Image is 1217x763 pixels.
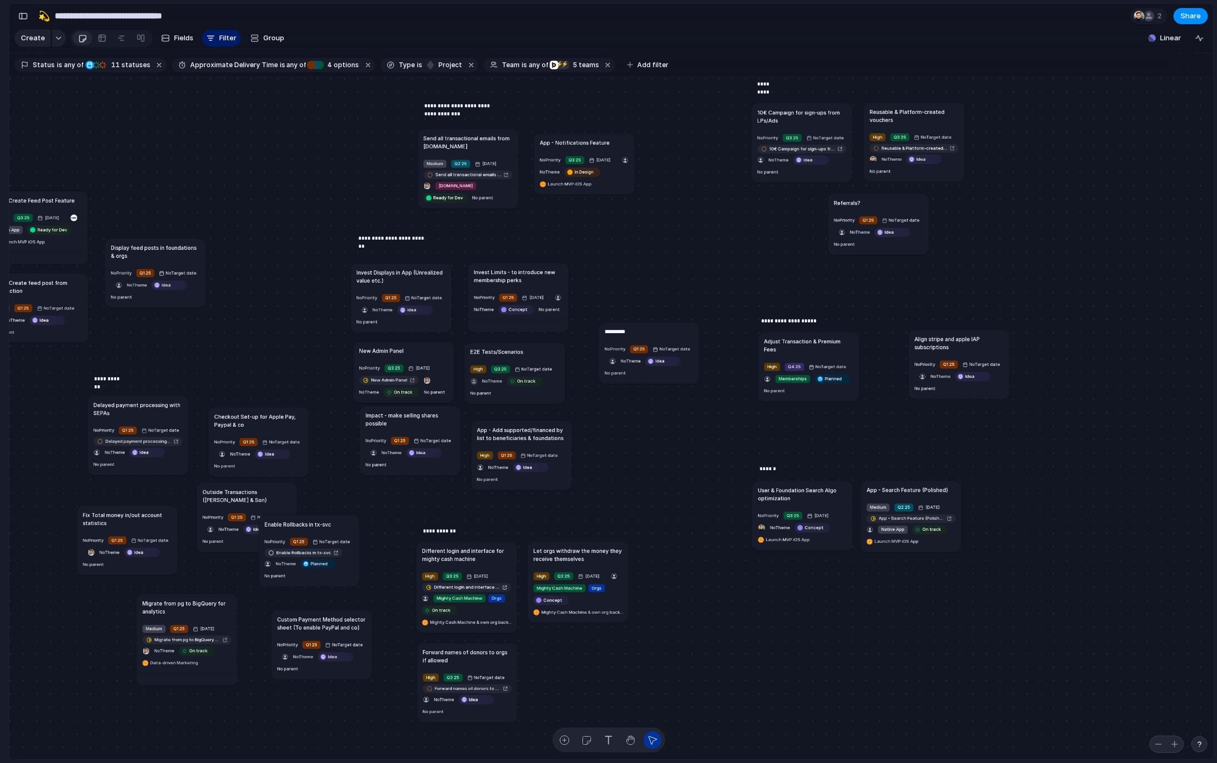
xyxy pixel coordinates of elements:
span: No parent [764,388,785,393]
button: NoTarget date [157,268,198,278]
button: Q3 25 [781,132,804,143]
span: 10€ Campaign for sign-ups from LPs/Ads [769,146,835,152]
span: Idea [162,282,171,288]
span: Q3 25 [494,366,507,372]
span: [DATE] [813,512,831,520]
span: No Theme [769,157,789,162]
button: No parent [92,459,116,470]
span: No Priority [758,513,779,518]
span: 11 [108,61,121,69]
button: Idea [954,371,992,381]
span: No parent [472,195,493,200]
button: NoPriority [832,215,856,226]
span: No Target date [921,134,952,140]
button: NoPriority [109,268,133,278]
span: No parent [470,390,491,395]
span: Ready for Dev [434,195,463,201]
button: NoTheme [125,279,149,290]
span: [DATE] [528,293,545,301]
button: project [423,59,464,71]
button: Create [15,30,51,47]
button: NoTheme [480,376,504,386]
span: Idea [140,449,149,456]
div: ⚡ [555,61,564,69]
button: isany of [278,59,308,71]
button: NoTheme [472,304,496,315]
button: No parent [355,316,379,327]
span: Memberships [779,376,806,382]
span: No Target date [420,437,451,444]
span: Medium [427,160,443,167]
button: No parent [913,383,937,394]
button: [DATE] [587,155,614,165]
button: NoTheme [371,305,394,315]
span: No Priority [914,361,935,366]
span: No Theme [127,282,147,287]
span: [DATE] [595,156,613,164]
span: Idea [416,449,426,456]
span: project [435,60,462,70]
span: Idea [40,316,49,323]
button: Idea [873,227,912,237]
span: Group [263,33,284,44]
button: Ready for Dev [26,224,73,235]
button: NoTheme [228,449,252,459]
button: Q1 25 [858,215,879,226]
button: NoTheme [487,462,510,473]
span: No parent [424,389,445,394]
span: No Target date [813,134,844,141]
span: [DOMAIN_NAME] [439,183,473,189]
span: In Design [575,169,594,175]
span: Delayed payment processing with SEPAs [105,438,171,444]
span: is [522,60,527,70]
span: Q1 25 [18,305,29,311]
button: [DATE] [805,510,832,521]
span: No Theme [850,229,870,235]
button: Idea [253,449,292,459]
button: Idea [150,279,189,290]
button: NoPriority [472,292,496,303]
span: Q1 25 [862,217,874,223]
span: No Target date [889,217,919,223]
span: teams [570,60,599,70]
span: No Theme [5,317,25,322]
button: NoTarget date [249,512,290,522]
span: No Priority [214,439,235,444]
span: Q1 25 [394,437,406,444]
button: [DOMAIN_NAME] [434,181,478,191]
button: No parent [832,239,856,249]
span: No Target date [527,452,558,458]
span: Idea [803,156,812,163]
span: Filter [219,33,236,44]
button: No parent [755,167,780,177]
button: NoTheme [357,387,381,398]
button: Q3 25 [782,510,804,521]
span: Share [1180,11,1201,21]
span: [DATE] [414,364,431,372]
button: Idea [128,447,167,458]
button: High [476,450,495,460]
button: No parent [471,192,495,203]
button: Concept [793,522,832,533]
button: NoPriority [364,435,388,446]
button: No parent [469,388,493,399]
span: No Theme [770,524,790,530]
span: No Priority [93,427,114,433]
button: Q1 25 [496,450,517,460]
span: No Theme [882,156,902,162]
span: Q3 25 [568,157,581,163]
span: No parent [477,477,498,482]
button: NoTheme [380,447,404,458]
button: Linear [1144,30,1185,46]
button: NoTarget date [261,436,301,447]
span: Idea [916,156,925,162]
span: Concept [508,306,527,313]
span: No Priority [365,437,386,443]
span: Send all transactional emails from [DOMAIN_NAME] [435,171,501,178]
span: is [417,60,422,70]
span: No Theme [359,389,379,394]
span: No parent [914,385,935,391]
button: Filter [202,30,241,47]
span: No parent [214,463,235,469]
span: High [767,363,776,370]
